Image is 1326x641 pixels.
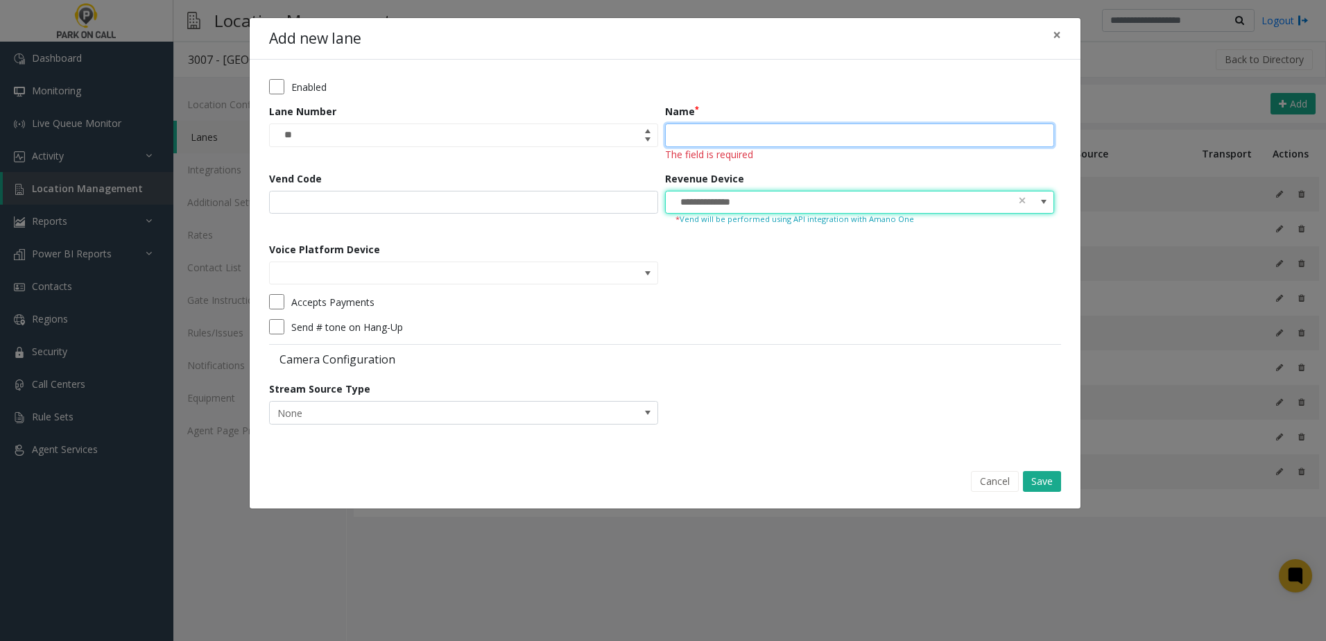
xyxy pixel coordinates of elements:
[971,471,1019,492] button: Cancel
[269,171,322,186] label: Vend Code
[291,295,374,309] label: Accepts Payments
[665,104,699,119] label: Name
[269,242,380,257] label: Voice Platform Device
[270,402,580,424] span: None
[665,171,744,186] label: Revenue Device
[269,104,336,119] label: Lane Number
[269,352,662,367] label: Camera Configuration
[269,28,361,50] h4: Add new lane
[269,382,370,396] label: Stream Source Type
[665,148,753,161] span: The field is required
[291,320,403,334] label: Send # tone on Hang-Up
[1023,471,1061,492] button: Save
[270,262,580,284] input: NO DATA FOUND
[638,124,657,135] span: Increase value
[291,80,327,94] label: Enabled
[1017,193,1027,207] span: clear
[638,135,657,146] span: Decrease value
[1043,18,1071,52] button: Close
[675,214,1044,225] small: Vend will be performed using API integration with Amano One
[1053,25,1061,44] span: ×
